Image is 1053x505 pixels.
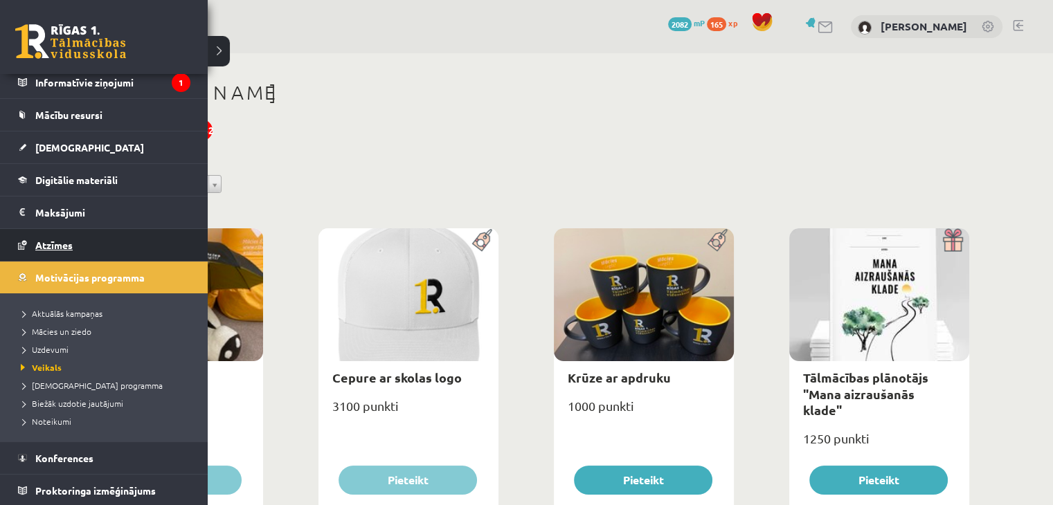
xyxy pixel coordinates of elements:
i: 1 [172,73,190,92]
a: 2082 mP [668,17,705,28]
a: Krūze ar apdruku [568,369,671,385]
button: Pieteikt [339,466,477,495]
a: Mācies un ziedo [17,325,194,338]
div: 1000 punkti [554,394,734,429]
a: Uzdevumi [17,343,194,356]
span: Uzdevumi [17,344,69,355]
span: 165 [707,17,726,31]
span: Atzīmes [35,239,73,251]
a: Konferences [18,442,190,474]
div: 2082 [192,120,213,140]
button: Pieteikt [574,466,712,495]
a: Motivācijas programma [18,261,190,293]
a: Noteikumi [17,415,194,428]
a: Mācību resursi [18,99,190,131]
img: Populāra prece [703,228,734,252]
button: Pieteikt [809,466,948,495]
span: [DEMOGRAPHIC_DATA] programma [17,380,163,391]
span: mP [694,17,705,28]
span: Veikals [17,362,62,373]
span: Digitālie materiāli [35,174,118,186]
a: 165 xp [707,17,744,28]
div: 1250 punkti [789,427,969,461]
a: Tālmācības plānotājs "Mana aizraušanās klade" [803,369,928,418]
img: Adriana Skurbe [858,21,872,35]
a: [DEMOGRAPHIC_DATA] [18,131,190,163]
span: Mācību resursi [35,109,102,121]
span: Motivācijas programma [35,271,145,284]
span: [DEMOGRAPHIC_DATA] [35,141,144,154]
img: Populāra prece [467,228,498,252]
span: Mācies un ziedo [17,326,91,337]
span: Konferences [35,452,93,464]
a: Informatīvie ziņojumi1 [18,66,190,98]
a: Maksājumi [18,196,190,228]
a: [DEMOGRAPHIC_DATA] programma [17,379,194,392]
a: Veikals [17,361,194,374]
a: Digitālie materiāli [18,164,190,196]
a: Cepure ar skolas logo [332,369,462,385]
span: xp [728,17,737,28]
a: Atzīmes [18,229,190,261]
img: Dāvana ar pārsteigumu [938,228,969,252]
span: Proktoringa izmēģinājums [35,484,156,497]
a: Biežāk uzdotie jautājumi [17,397,194,410]
span: Aktuālās kampaņas [17,308,102,319]
legend: Informatīvie ziņojumi [35,66,190,98]
span: Noteikumi [17,416,71,427]
div: 3100 punkti [318,394,498,429]
h1: [PERSON_NAME] [83,81,969,104]
span: Biežāk uzdotie jautājumi [17,398,123,409]
a: Rīgas 1. Tālmācības vidusskola [15,24,126,59]
a: [PERSON_NAME] [881,19,967,33]
span: 2082 [668,17,692,31]
a: Aktuālās kampaņas [17,307,194,320]
legend: Maksājumi [35,196,190,228]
